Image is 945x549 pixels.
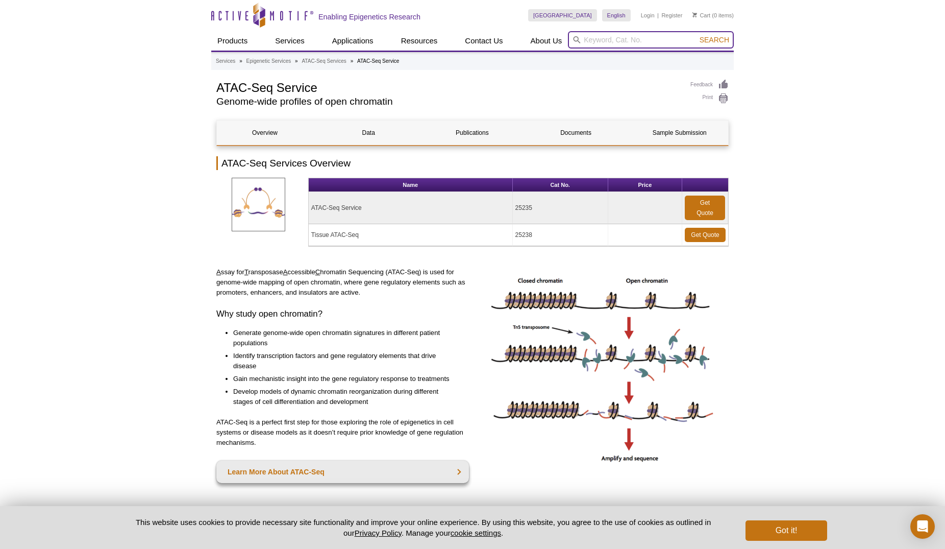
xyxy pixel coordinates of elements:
li: (0 items) [692,9,734,21]
th: Name [309,178,513,192]
a: English [602,9,631,21]
a: Get Quote [685,196,725,220]
a: Products [211,31,254,51]
a: Login [641,12,655,19]
a: Resources [395,31,444,51]
li: Gain mechanistic insight into the gene regulatory response to treatments [233,374,459,384]
li: Identify transcription factors and gene regulatory elements that drive disease [233,351,459,371]
p: ssay for ransposase ccessible hromatin Sequencing (ATAC-Seq) is used for genome-wide mapping of o... [216,267,469,298]
a: Epigenetic Services [246,57,291,66]
li: » [295,58,298,64]
h2: Enabling Epigenetics Research [318,12,420,21]
button: Got it! [745,520,827,541]
button: cookie settings [451,529,501,537]
img: Your Cart [692,12,697,17]
p: This website uses cookies to provide necessary site functionality and improve your online experie... [118,517,729,538]
img: ATAC-Seq image [488,267,717,466]
u: C [315,268,320,276]
a: Applications [326,31,380,51]
a: Data [320,121,416,145]
li: Generate genome-wide open chromatin signatures in different patient populations [233,328,459,348]
a: About Us [525,31,568,51]
h2: Genome-wide profiles of open chromatin [216,97,680,106]
u: A [216,268,221,276]
td: 25235 [513,192,608,224]
li: | [657,9,659,21]
h1: ATAC-Seq Service [216,79,680,94]
a: Overview [217,121,313,145]
a: Cart [692,12,710,19]
img: ATAC-SeqServices [232,178,285,231]
a: Services [216,57,235,66]
h2: ATAC-Seq Services Overview [216,156,729,170]
th: Price [608,178,682,192]
td: Tissue ATAC-Seq [309,224,513,246]
li: » [239,58,242,64]
a: Sample Submission [632,121,728,145]
span: Search [700,36,729,44]
h3: Why study open chromatin? [216,308,469,320]
a: Documents [528,121,624,145]
a: ATAC-Seq Services [302,57,346,66]
u: T [244,268,248,276]
a: Register [661,12,682,19]
a: [GEOGRAPHIC_DATA] [528,9,597,21]
th: Cat No. [513,178,608,192]
li: Develop models of dynamic chromatin reorganization during different stages of cell differentiatio... [233,387,459,407]
li: » [351,58,354,64]
a: Get Quote [685,228,726,242]
a: Contact Us [459,31,509,51]
a: Services [269,31,311,51]
p: ATAC-Seq is a perfect first step for those exploring the role of epigenetics in cell systems or d... [216,417,469,448]
td: ATAC-Seq Service [309,192,513,224]
a: Publications [424,121,520,145]
input: Keyword, Cat. No. [568,31,734,49]
div: Open Intercom Messenger [910,514,935,539]
u: A [283,268,288,276]
a: Learn More About ATAC-Seq [216,461,469,483]
li: ATAC-Seq Service [357,58,399,64]
a: Feedback [690,79,729,90]
a: Privacy Policy [355,529,402,537]
td: 25238 [513,224,608,246]
button: Search [697,35,732,44]
a: Print [690,93,729,104]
